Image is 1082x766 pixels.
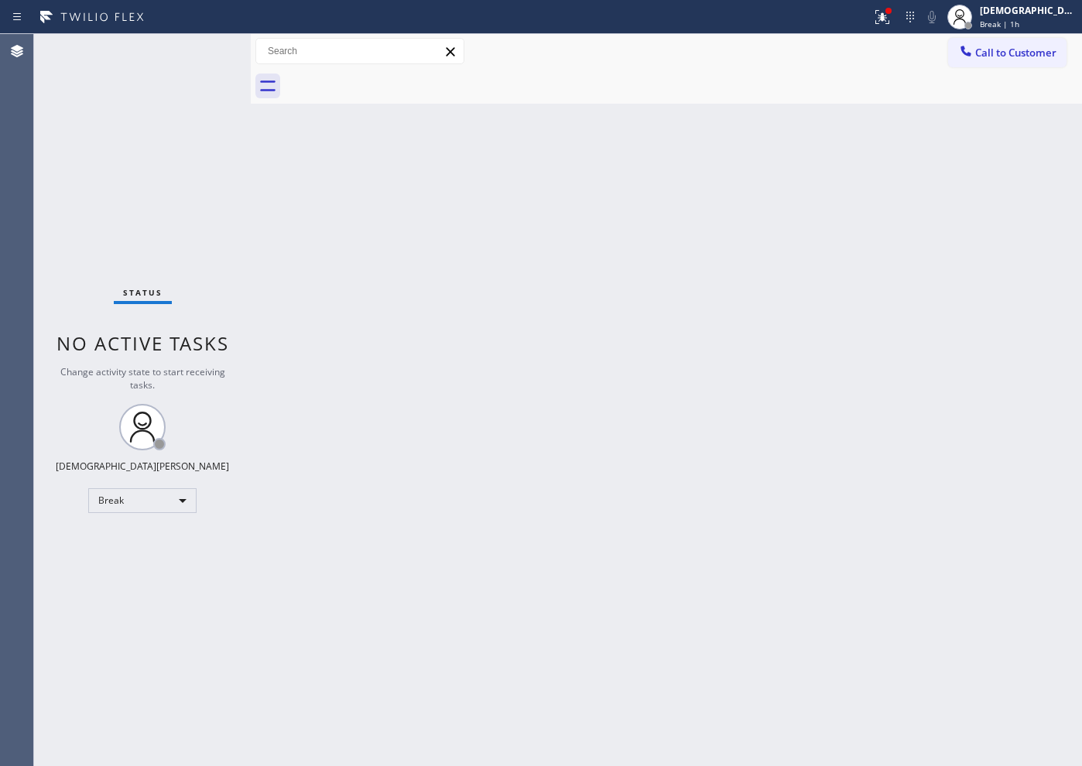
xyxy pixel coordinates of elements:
span: No active tasks [56,330,229,356]
span: Status [123,287,163,298]
div: [DEMOGRAPHIC_DATA][PERSON_NAME] [56,460,229,473]
span: Call to Customer [975,46,1056,60]
button: Mute [921,6,943,28]
div: [DEMOGRAPHIC_DATA][PERSON_NAME] [980,4,1077,17]
button: Call to Customer [948,38,1067,67]
span: Change activity state to start receiving tasks. [60,365,225,392]
input: Search [256,39,464,63]
span: Break | 1h [980,19,1019,29]
div: Break [88,488,197,513]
